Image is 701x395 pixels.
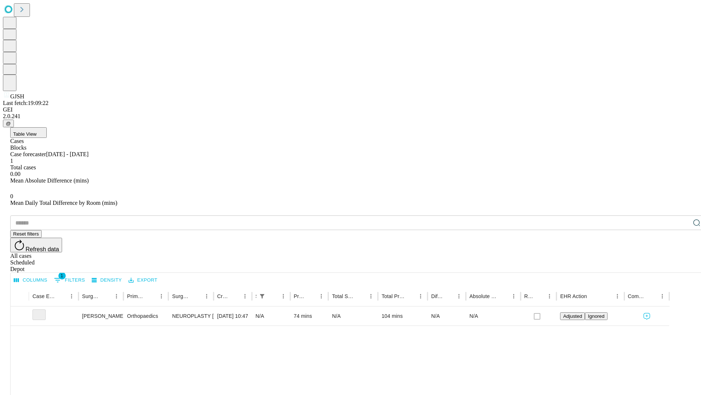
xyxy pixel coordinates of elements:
div: Case Epic Id [32,293,55,299]
button: Sort [588,291,598,301]
span: GJSH [10,93,24,99]
div: Resolved in EHR [524,293,534,299]
span: 0 [10,193,13,199]
div: Surgeon Name [82,293,100,299]
span: Mean Daily Total Difference by Room (mins) [10,200,117,206]
button: Sort [356,291,366,301]
span: 1 [58,272,66,279]
div: Difference [431,293,443,299]
button: Sort [405,291,415,301]
div: Absolute Difference [470,293,498,299]
span: Adjusted [563,313,582,319]
button: Sort [101,291,111,301]
div: N/A [470,307,517,326]
button: Menu [240,291,250,301]
div: GEI [3,106,698,113]
button: Sort [146,291,156,301]
button: Menu [156,291,166,301]
button: Show filters [257,291,267,301]
div: Primary Service [127,293,145,299]
div: 7956753 [32,307,75,344]
button: Menu [544,291,555,301]
button: Sort [498,291,509,301]
span: Table View [13,131,37,137]
button: Menu [657,291,667,301]
button: Sort [230,291,240,301]
div: 104 mins [382,307,424,326]
button: Sort [444,291,454,301]
div: NEUROPLASTY [MEDICAL_DATA] AT [GEOGRAPHIC_DATA] [172,307,210,326]
div: Total Scheduled Duration [332,293,355,299]
button: Table View [10,127,47,138]
button: Density [90,275,124,286]
span: Case forecaster [10,151,46,157]
span: 1 [10,158,13,164]
span: Refresh data [26,246,59,252]
button: Menu [316,291,326,301]
div: Comments [628,293,646,299]
button: Sort [647,291,657,301]
button: Menu [366,291,376,301]
button: Menu [415,291,426,301]
span: Mean Absolute Difference (mins) [10,177,89,184]
button: Adjusted [560,312,585,320]
div: N/A [256,307,287,326]
button: Select columns [12,275,49,286]
div: Creation time [217,293,229,299]
button: Sort [268,291,278,301]
div: Total Predicted Duration [382,293,405,299]
button: Sort [191,291,202,301]
div: 2.0.241 [3,113,698,120]
div: 74 mins [294,307,325,326]
div: N/A [332,307,374,326]
span: Reset filters [13,231,39,237]
button: Menu [509,291,519,301]
span: @ [6,121,11,126]
div: [DATE] 10:47 [217,307,248,326]
button: Export [127,275,159,286]
div: [PERSON_NAME], [PERSON_NAME] [82,307,120,326]
div: 1 active filter [257,291,267,301]
button: Menu [66,291,77,301]
button: Expand [14,310,25,323]
button: Sort [56,291,66,301]
span: 0.00 [10,171,20,177]
button: Ignored [585,312,607,320]
button: Sort [306,291,316,301]
span: [DATE] - [DATE] [46,151,88,157]
button: Menu [278,291,288,301]
button: @ [3,120,14,127]
button: Sort [534,291,544,301]
button: Menu [111,291,122,301]
div: Predicted In Room Duration [294,293,306,299]
div: N/A [431,307,462,326]
button: Menu [612,291,623,301]
button: Menu [454,291,464,301]
span: Last fetch: 19:09:22 [3,100,49,106]
button: Show filters [52,274,87,286]
div: Orthopaedics [127,307,165,326]
span: Total cases [10,164,36,170]
button: Refresh data [10,238,62,252]
button: Menu [202,291,212,301]
div: Surgery Name [172,293,190,299]
button: Reset filters [10,230,42,238]
span: Ignored [588,313,604,319]
div: EHR Action [560,293,587,299]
